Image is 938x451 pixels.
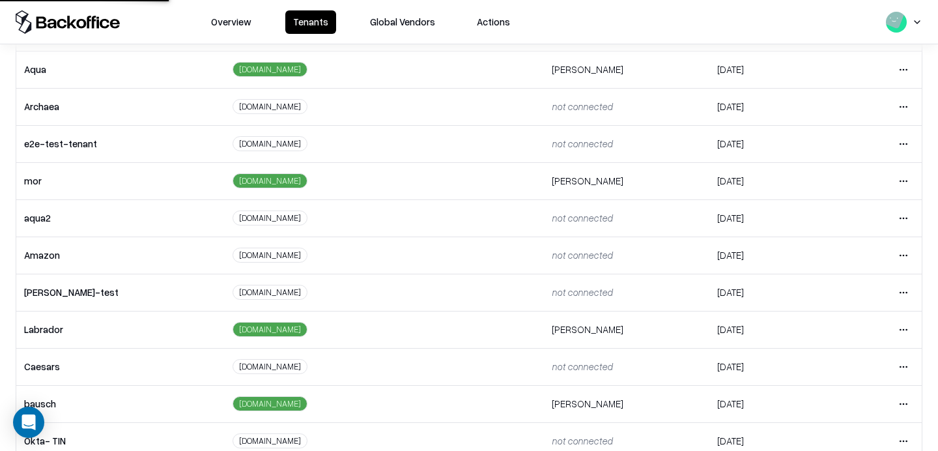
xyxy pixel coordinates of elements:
div: [DOMAIN_NAME] [233,173,307,188]
td: [DATE] [709,199,827,237]
td: aqua2 [16,199,225,237]
button: Overview [203,10,259,34]
div: [DOMAIN_NAME] [233,396,307,411]
div: [DOMAIN_NAME] [233,136,307,151]
div: [DOMAIN_NAME] [233,211,307,225]
div: [DOMAIN_NAME] [233,359,307,374]
td: bausch [16,385,225,422]
div: [DOMAIN_NAME] [233,99,307,114]
span: not connected [552,249,612,261]
div: [DOMAIN_NAME] [233,62,307,77]
span: not connected [552,435,612,446]
td: mor [16,162,225,199]
td: [DATE] [709,51,827,88]
div: [DOMAIN_NAME] [233,248,307,263]
td: e2e-test-tenant [16,125,225,162]
td: Aqua [16,51,225,88]
td: Archaea [16,88,225,125]
span: not connected [552,212,612,224]
td: Caesars [16,348,225,385]
div: [DOMAIN_NAME] [233,433,307,448]
div: [DOMAIN_NAME] [233,285,307,300]
button: Tenants [285,10,336,34]
td: [DATE] [709,311,827,348]
span: [PERSON_NAME] [552,323,623,335]
div: Open Intercom Messenger [13,407,44,438]
span: not connected [552,100,612,112]
td: [DATE] [709,88,827,125]
span: [PERSON_NAME] [552,398,623,409]
span: not connected [552,286,612,298]
td: [PERSON_NAME]-test [16,274,225,311]
td: [DATE] [709,237,827,274]
td: Amazon [16,237,225,274]
div: [DOMAIN_NAME] [233,322,307,337]
td: Labrador [16,311,225,348]
td: [DATE] [709,348,827,385]
td: [DATE] [709,125,827,162]
span: [PERSON_NAME] [552,175,623,186]
span: not connected [552,360,612,372]
button: Actions [469,10,518,34]
td: [DATE] [709,385,827,422]
span: [PERSON_NAME] [552,63,623,75]
td: [DATE] [709,274,827,311]
span: not connected [552,138,612,149]
td: [DATE] [709,162,827,199]
button: Global Vendors [362,10,443,34]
